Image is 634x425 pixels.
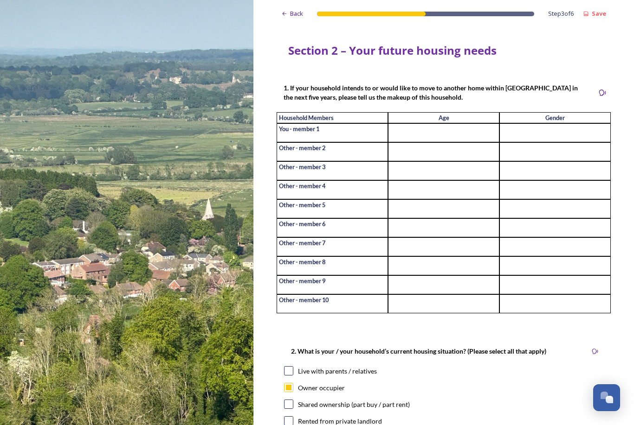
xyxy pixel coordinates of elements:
span: Other - member 6 [277,220,325,228]
strong: 1. If your household intends to or would like to move to another home within [GEOGRAPHIC_DATA] in... [284,84,579,101]
span: Other - member 5 [277,201,325,209]
span: Other - member 4 [277,182,325,190]
div: Owner occupier [298,383,345,393]
span: Gender [545,114,565,121]
div: Shared ownership (part buy / part rent) [298,400,410,409]
div: Live with parents / relatives [298,366,377,376]
strong: Save [592,9,606,18]
strong: 2. What is your / your household’s current housing situation? (Please select all that apply) [291,347,546,355]
span: Other - member 10 [277,296,329,304]
span: Back [290,9,303,18]
strong: Section 2 – Your future housing needs [288,43,497,58]
span: You - member 1 [277,125,319,133]
span: Age [439,114,449,121]
span: Household Members [277,114,334,121]
span: Other - member 2 [277,144,325,152]
span: Step 3 of 6 [548,9,574,18]
span: Other - member 3 [277,163,325,171]
span: Other - member 9 [277,277,325,285]
button: Open Chat [593,384,620,411]
span: Other - member 8 [277,258,325,266]
span: Other - member 7 [277,239,325,247]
